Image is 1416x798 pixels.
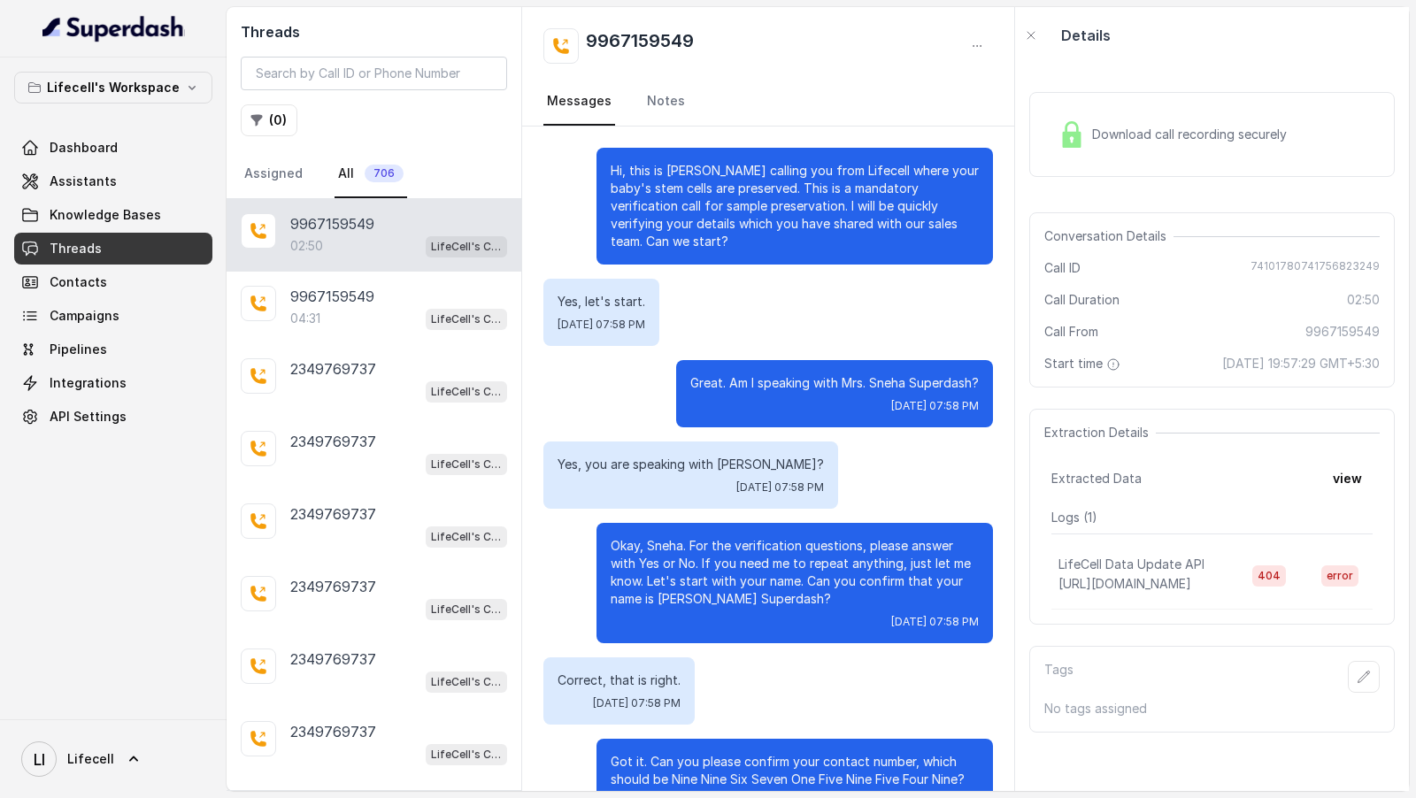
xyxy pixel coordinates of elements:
[431,601,502,618] p: LifeCell's Call Assistant
[1222,355,1380,372] span: [DATE] 19:57:29 GMT+5:30
[50,139,118,157] span: Dashboard
[431,238,502,256] p: LifeCell's Call Assistant
[1051,509,1373,526] p: Logs ( 1 )
[1321,565,1358,587] span: error
[42,14,185,42] img: light.svg
[50,206,161,224] span: Knowledge Bases
[290,358,376,380] p: 2349769737
[241,104,297,136] button: (0)
[241,21,507,42] h2: Threads
[50,408,127,426] span: API Settings
[365,165,404,182] span: 706
[14,72,212,104] button: Lifecell's Workspace
[1058,576,1191,591] span: [URL][DOMAIN_NAME]
[1092,126,1294,143] span: Download call recording securely
[431,673,502,691] p: LifeCell's Call Assistant
[431,528,502,546] p: LifeCell's Call Assistant
[1044,700,1380,717] p: No tags assigned
[643,78,689,126] a: Notes
[14,300,212,332] a: Campaigns
[290,576,376,597] p: 2349769737
[1322,463,1373,495] button: view
[14,266,212,298] a: Contacts
[47,77,180,98] p: Lifecell's Workspace
[690,374,979,392] p: Great. Am I speaking with Mrs. Sneha Superdash?
[1044,323,1098,341] span: Call From
[50,307,119,325] span: Campaigns
[431,383,502,401] p: LifeCell's Call Assistant
[335,150,407,198] a: All706
[1252,565,1286,587] span: 404
[1251,259,1380,277] span: 74101780741756823249
[34,750,45,769] text: LI
[14,401,212,433] a: API Settings
[543,78,993,126] nav: Tabs
[1044,661,1074,693] p: Tags
[50,374,127,392] span: Integrations
[1061,25,1111,46] p: Details
[1044,424,1156,441] span: Extraction Details
[290,286,374,307] p: 9967159549
[431,311,502,328] p: LifeCell's Call Assistant
[891,615,979,629] span: [DATE] 07:58 PM
[1051,470,1142,487] span: Extracted Data
[14,165,212,197] a: Assistants
[593,696,681,710] span: [DATE] 07:58 PM
[14,132,212,164] a: Dashboard
[1058,121,1085,148] img: Lock Icon
[241,57,507,90] input: Search by Call ID or Phone Number
[290,503,376,525] p: 2349769737
[1305,323,1380,341] span: 9967159549
[736,480,824,495] span: [DATE] 07:58 PM
[543,78,615,126] a: Messages
[1347,291,1380,309] span: 02:50
[1044,259,1081,277] span: Call ID
[290,213,374,234] p: 9967159549
[558,293,645,311] p: Yes, let's start.
[50,173,117,190] span: Assistants
[241,150,306,198] a: Assigned
[611,537,979,608] p: Okay, Sneha. For the verification questions, please answer with Yes or No. If you need me to repe...
[14,367,212,399] a: Integrations
[50,341,107,358] span: Pipelines
[558,318,645,332] span: [DATE] 07:58 PM
[241,150,507,198] nav: Tabs
[1044,355,1124,372] span: Start time
[290,431,376,452] p: 2349769737
[586,28,694,64] h2: 9967159549
[1044,227,1174,245] span: Conversation Details
[1044,291,1120,309] span: Call Duration
[611,753,979,788] p: Got it. Can you please confirm your contact number, which should be Nine Nine Six Seven One Five ...
[558,456,824,473] p: Yes, you are speaking with [PERSON_NAME]?
[1058,556,1204,573] p: LifeCell Data Update API
[14,233,212,265] a: Threads
[14,199,212,231] a: Knowledge Bases
[558,671,681,689] p: Correct, that is right.
[891,399,979,413] span: [DATE] 07:58 PM
[431,746,502,763] p: LifeCell's Call Assistant
[431,456,502,473] p: LifeCell's Call Assistant
[611,162,979,250] p: Hi, this is [PERSON_NAME] calling you from Lifecell where your baby's stem cells are preserved. T...
[290,310,320,327] p: 04:31
[50,273,107,291] span: Contacts
[67,750,114,768] span: Lifecell
[50,240,102,257] span: Threads
[290,648,376,670] p: 2349769737
[290,721,376,742] p: 2349769737
[14,734,212,784] a: Lifecell
[14,334,212,365] a: Pipelines
[290,237,323,255] p: 02:50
